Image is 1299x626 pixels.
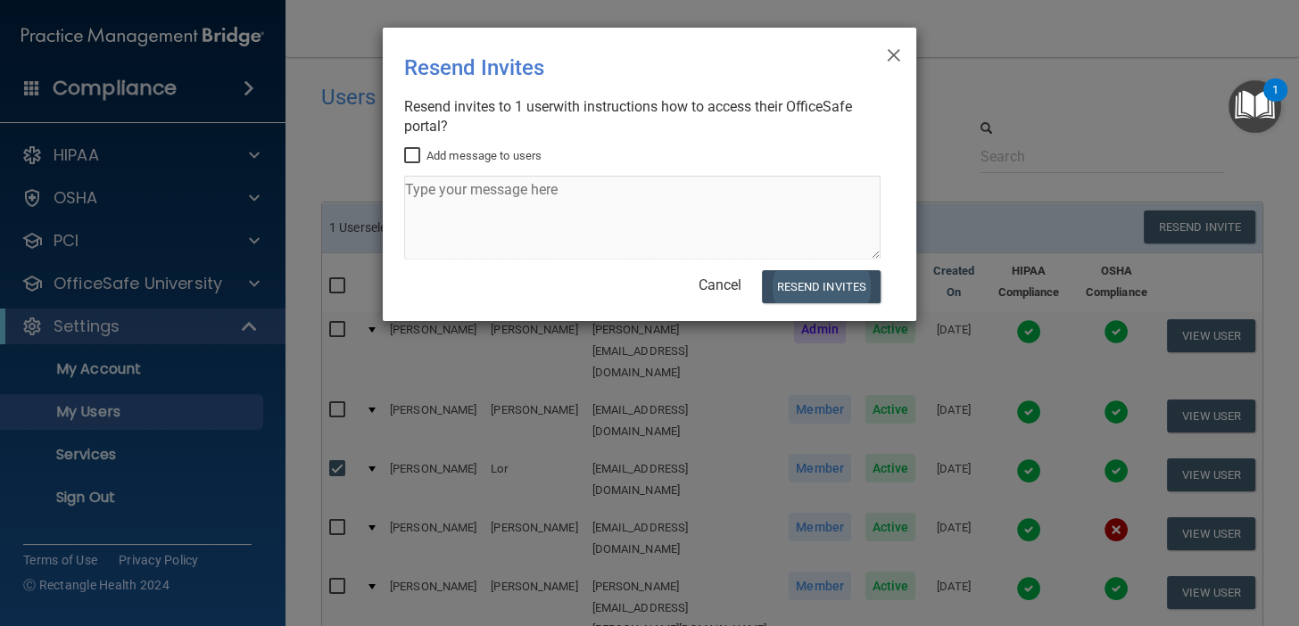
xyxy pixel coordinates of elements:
div: Resend Invites [404,42,822,94]
div: 1 [1272,90,1278,113]
div: Resend invites to 1 user with instructions how to access their OfficeSafe portal? [404,97,881,136]
iframe: Drift Widget Chat Controller [990,533,1278,605]
button: Open Resource Center, 1 new notification [1229,80,1281,133]
a: Cancel [698,276,741,293]
span: × [886,35,902,70]
input: Add message to users [404,149,425,163]
button: Resend Invites [762,270,881,303]
label: Add message to users [404,145,542,167]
